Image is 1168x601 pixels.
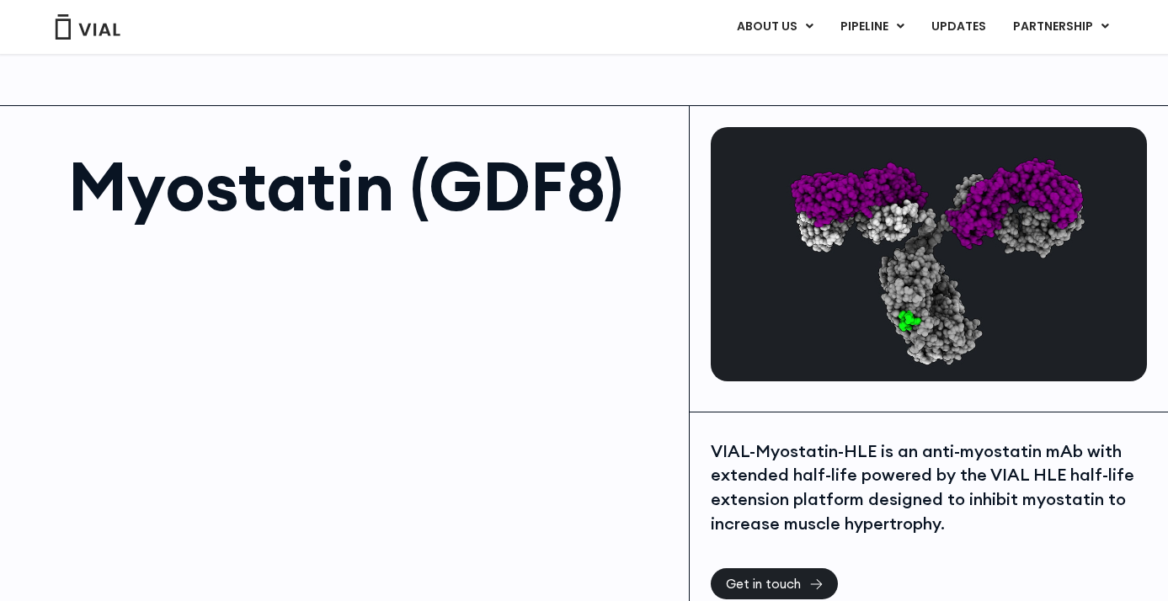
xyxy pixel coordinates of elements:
[711,568,838,599] a: Get in touch
[723,13,826,41] a: ABOUT USMenu Toggle
[918,13,999,41] a: UPDATES
[726,577,801,590] span: Get in touch
[1000,13,1123,41] a: PARTNERSHIPMenu Toggle
[54,14,121,40] img: Vial Logo
[68,152,672,220] h1: Myostatin (GDF8)
[827,13,917,41] a: PIPELINEMenu Toggle
[711,439,1147,535] div: VIAL-Myostatin-HLE is an anti-myostatin mAb with extended half-life powered by the VIAL HLE half-...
